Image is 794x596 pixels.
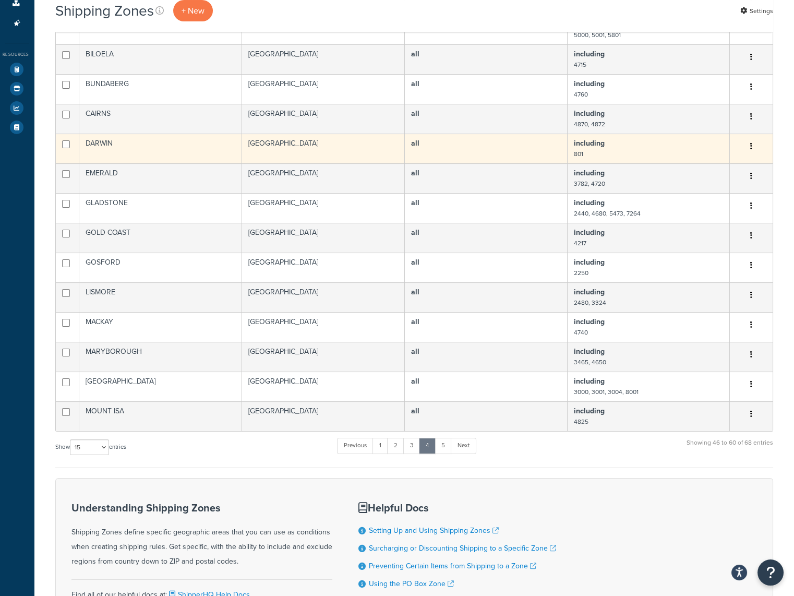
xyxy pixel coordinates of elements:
[70,439,109,455] select: Showentries
[574,149,583,159] small: 801
[574,120,605,129] small: 4870, 4872
[574,298,606,307] small: 2480, 3324
[358,502,556,514] h3: Helpful Docs
[79,312,242,342] td: MACKAY
[55,1,154,21] h1: Shipping Zones
[242,372,405,401] td: [GEOGRAPHIC_DATA]
[574,239,586,248] small: 4217
[242,104,405,134] td: [GEOGRAPHIC_DATA]
[369,561,536,571] a: Preventing Certain Items from Shipping to a Zone
[574,168,605,178] b: including
[574,387,639,397] small: 3000, 3001, 3004, 8001
[419,438,436,454] a: 4
[574,60,586,69] small: 4715
[5,118,29,137] li: Help Docs
[411,138,419,149] b: all
[5,14,29,33] li: Advanced Features
[79,342,242,372] td: MARYBOROUGH
[411,346,419,357] b: all
[242,253,405,282] td: [GEOGRAPHIC_DATA]
[182,5,204,17] span: + New
[574,357,606,367] small: 3465, 4650
[242,44,405,74] td: [GEOGRAPHIC_DATA]
[369,525,499,536] a: Setting Up and Using Shipping Zones
[369,543,556,554] a: Surcharging or Discounting Shipping to a Specific Zone
[79,44,242,74] td: BILOELA
[411,227,419,238] b: all
[79,74,242,104] td: BUNDABERG
[435,438,452,454] a: 5
[79,223,242,253] td: GOLD COAST
[5,99,29,117] li: Analytics
[687,437,773,459] div: Showing 46 to 60 of 68 entries
[71,502,332,569] div: Shipping Zones define specific geographic areas that you can use as conditions when creating ship...
[79,282,242,312] td: LISMORE
[411,316,419,327] b: all
[5,60,29,79] li: Test Your Rates
[242,134,405,163] td: [GEOGRAPHIC_DATA]
[574,346,605,357] b: including
[451,438,476,454] a: Next
[337,438,374,454] a: Previous
[411,287,419,297] b: all
[574,30,621,40] small: 5000, 5001, 5801
[387,438,404,454] a: 2
[79,163,242,193] td: EMERALD
[79,193,242,223] td: GLADSTONE
[71,502,332,514] h3: Understanding Shipping Zones
[574,209,641,218] small: 2440, 4680, 5473, 7264
[411,168,419,178] b: all
[242,193,405,223] td: [GEOGRAPHIC_DATA]
[79,253,242,282] td: GOSFORD
[574,78,605,89] b: including
[574,406,605,416] b: including
[574,49,605,59] b: including
[757,559,784,586] button: Open Resource Center
[242,312,405,342] td: [GEOGRAPHIC_DATA]
[372,438,388,454] a: 1
[574,268,588,278] small: 2250
[574,257,605,268] b: including
[574,90,588,99] small: 4760
[403,438,420,454] a: 3
[574,197,605,208] b: including
[411,257,419,268] b: all
[369,578,454,589] a: Using the PO Box Zone
[411,376,419,387] b: all
[411,108,419,119] b: all
[574,316,605,327] b: including
[411,406,419,416] b: all
[411,49,419,59] b: all
[574,227,605,238] b: including
[574,328,588,337] small: 4740
[242,223,405,253] td: [GEOGRAPHIC_DATA]
[574,417,588,426] small: 4825
[574,108,605,119] b: including
[574,287,605,297] b: including
[79,372,242,401] td: [GEOGRAPHIC_DATA]
[574,179,605,188] small: 3782, 4720
[740,4,773,18] a: Settings
[242,163,405,193] td: [GEOGRAPHIC_DATA]
[574,138,605,149] b: including
[411,78,419,89] b: all
[242,74,405,104] td: [GEOGRAPHIC_DATA]
[79,401,242,431] td: MOUNT ISA
[5,79,29,98] li: Marketplace
[242,342,405,372] td: [GEOGRAPHIC_DATA]
[79,104,242,134] td: CAIRNS
[55,439,126,455] label: Show entries
[79,134,242,163] td: DARWIN
[574,376,605,387] b: including
[242,282,405,312] td: [GEOGRAPHIC_DATA]
[242,401,405,431] td: [GEOGRAPHIC_DATA]
[411,197,419,208] b: all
